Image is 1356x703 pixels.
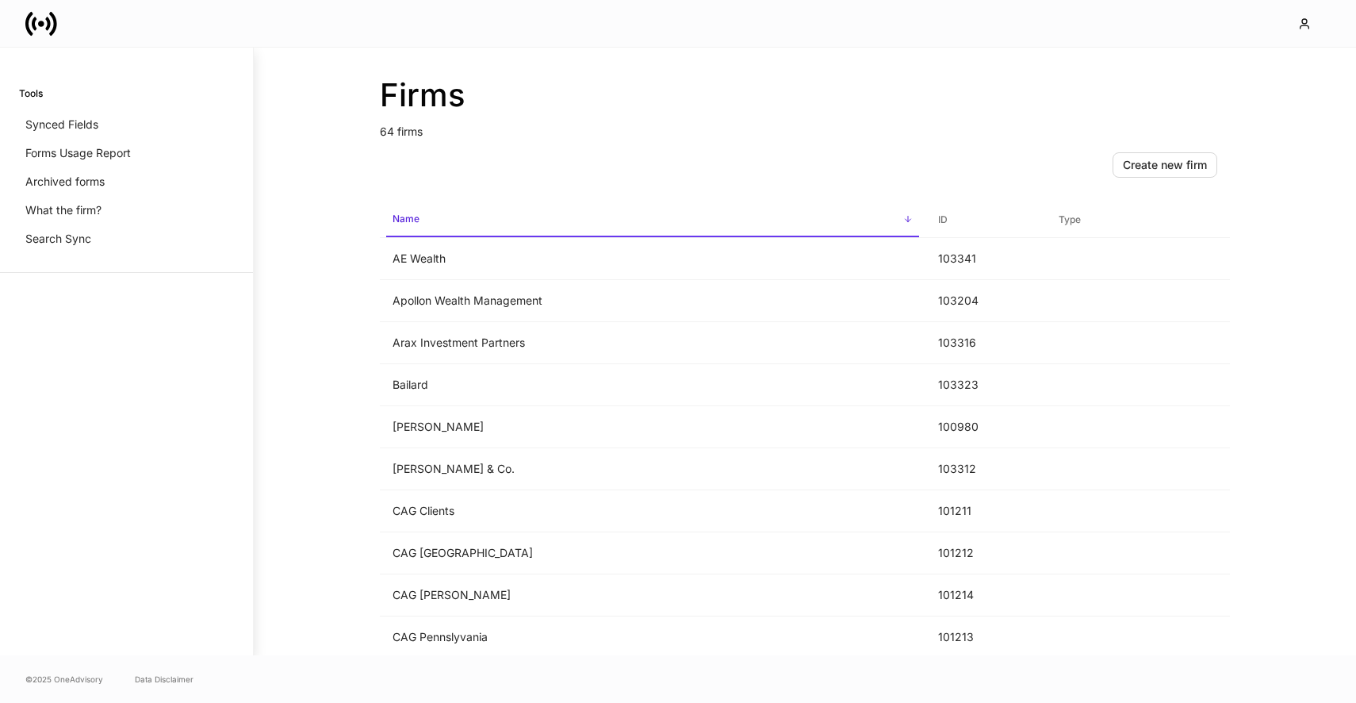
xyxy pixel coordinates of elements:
td: CAG Clients [380,490,925,532]
td: 101214 [925,574,1046,617]
td: 103323 [925,364,1046,406]
td: CAG Pennslyvania [380,617,925,659]
span: ID [932,204,1040,236]
td: 103312 [925,448,1046,490]
td: 100980 [925,406,1046,448]
td: 103316 [925,322,1046,364]
p: Synced Fields [25,117,98,133]
td: 103341 [925,238,1046,280]
a: Archived forms [19,167,234,196]
td: 101212 [925,532,1046,574]
h6: ID [938,212,948,227]
span: Name [386,203,919,237]
h6: Name [393,211,419,226]
h2: Firms [380,76,1230,114]
button: Create new firm [1113,152,1217,178]
p: Search Sync [25,231,91,247]
div: Create new firm [1123,157,1207,173]
td: CAG [GEOGRAPHIC_DATA] [380,532,925,574]
span: Type [1052,204,1224,236]
p: Forms Usage Report [25,145,131,161]
a: Search Sync [19,225,234,253]
span: © 2025 OneAdvisory [25,673,103,686]
td: 103204 [925,280,1046,322]
h6: Type [1059,212,1081,227]
a: Synced Fields [19,110,234,139]
td: AE Wealth [380,238,925,280]
td: Apollon Wealth Management [380,280,925,322]
p: 64 firms [380,114,1230,140]
td: CAG [PERSON_NAME] [380,574,925,617]
a: Forms Usage Report [19,139,234,167]
td: Arax Investment Partners [380,322,925,364]
td: Bailard [380,364,925,406]
td: 101213 [925,617,1046,659]
p: What the firm? [25,202,102,218]
td: [PERSON_NAME] & Co. [380,448,925,490]
p: Archived forms [25,174,105,190]
td: [PERSON_NAME] [380,406,925,448]
a: Data Disclaimer [135,673,193,686]
h6: Tools [19,86,43,101]
a: What the firm? [19,196,234,225]
td: 101211 [925,490,1046,532]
